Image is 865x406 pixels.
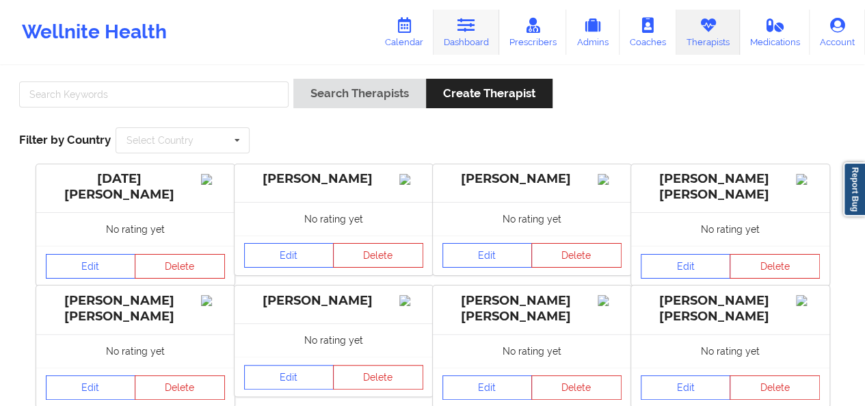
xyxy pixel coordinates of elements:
span: Filter by Country [19,133,111,147]
img: Image%2Fplaceholer-image.png [796,174,820,185]
img: Image%2Fplaceholer-image.png [796,295,820,306]
img: Image%2Fplaceholer-image.png [399,295,423,306]
div: [PERSON_NAME] [PERSON_NAME] [641,293,820,325]
div: [PERSON_NAME] [PERSON_NAME] [46,293,225,325]
a: Edit [442,243,533,268]
div: [PERSON_NAME] [244,171,423,187]
a: Edit [641,375,731,400]
a: Dashboard [434,10,499,55]
a: Account [810,10,865,55]
button: Delete [135,375,225,400]
a: Calendar [375,10,434,55]
img: Image%2Fplaceholer-image.png [598,295,622,306]
div: [PERSON_NAME] [442,171,622,187]
a: Report Bug [843,162,865,216]
button: Delete [531,243,622,268]
button: Delete [333,243,423,268]
a: Edit [244,243,334,268]
a: Medications [740,10,810,55]
a: Edit [46,254,136,279]
a: Edit [46,375,136,400]
img: Image%2Fplaceholer-image.png [598,174,622,185]
a: Edit [442,375,533,400]
div: No rating yet [433,334,631,368]
div: Select Country [127,136,194,145]
a: Edit [641,254,731,279]
div: [PERSON_NAME] [PERSON_NAME] [442,293,622,325]
div: No rating yet [36,334,235,368]
button: Delete [135,254,225,279]
img: Image%2Fplaceholer-image.png [201,174,225,185]
div: No rating yet [433,202,631,236]
a: Admins [566,10,620,55]
img: Image%2Fplaceholer-image.png [201,295,225,306]
div: No rating yet [631,212,829,246]
input: Search Keywords [19,81,289,107]
a: Therapists [676,10,740,55]
button: Search Therapists [293,79,426,108]
a: Edit [244,365,334,390]
button: Delete [730,375,820,400]
button: Delete [730,254,820,279]
div: No rating yet [631,334,829,368]
button: Delete [333,365,423,390]
div: [PERSON_NAME] [PERSON_NAME] [641,171,820,203]
button: Delete [531,375,622,400]
a: Coaches [620,10,676,55]
div: [PERSON_NAME] [244,293,423,309]
button: Create Therapist [426,79,553,108]
div: [DATE][PERSON_NAME] [46,171,225,203]
img: Image%2Fplaceholer-image.png [399,174,423,185]
div: No rating yet [235,323,433,357]
div: No rating yet [235,202,433,236]
a: Prescribers [499,10,567,55]
div: No rating yet [36,212,235,246]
